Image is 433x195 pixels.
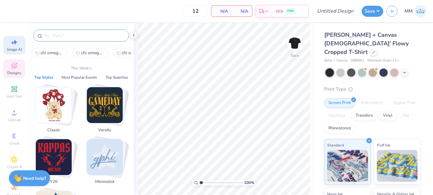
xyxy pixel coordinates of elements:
[324,111,350,120] div: Applique
[104,74,130,81] button: Top Searches
[389,98,420,108] div: Digital Print
[44,32,125,39] input: Try "Alpha"
[72,48,108,58] button: chi omega gameday1
[113,48,145,58] button: chi omega2
[215,8,228,15] span: N/A
[379,111,397,120] div: Vinyl
[7,94,22,99] span: Add Text
[10,141,19,146] span: Greek
[327,142,344,148] span: Standard
[87,87,123,123] img: Varsity
[324,98,355,108] div: Screen Print
[288,37,301,49] img: Back
[324,58,348,63] span: Bella + Canvas
[362,6,383,17] button: Save
[3,164,25,174] span: Clipart & logos
[352,111,377,120] div: Transfers
[43,179,64,185] span: Y2K
[43,127,64,133] span: Classic
[244,180,254,185] span: 100 %
[327,150,368,182] img: Standard
[87,139,123,175] img: Minimalist
[351,58,364,63] span: # B8882
[377,142,390,148] span: Puff Ink
[324,124,355,133] div: Rhinestones
[81,50,104,56] span: chi omega gameday
[94,127,115,133] span: Varsity
[71,65,92,71] p: This Week's
[276,8,283,15] span: N/A
[291,53,299,58] div: Back
[32,87,80,136] button: Stack Card Button Classic
[122,50,142,56] span: chi omega
[287,9,294,13] span: FREE
[83,87,131,136] button: Stack Card Button Varsity
[32,48,67,58] button: chi omega football0
[236,8,248,15] span: N/A
[83,139,131,188] button: Stack Card Button Minimalist
[8,117,21,122] span: Upload
[7,70,21,75] span: Designs
[41,50,63,56] span: chi omega football
[404,8,413,15] span: MM
[23,175,46,181] strong: Need help?
[357,98,387,108] div: Embroidery
[60,74,99,81] button: Most Popular Events
[183,5,208,17] input: – –
[367,58,399,63] span: Minimum Order: 12 +
[414,5,427,17] img: Morgan Montgomery
[32,74,55,81] button: Top Styles
[36,87,72,123] img: Classic
[324,86,420,93] div: Print Type
[94,179,115,185] span: Minimalist
[398,111,413,120] div: Foil
[312,5,359,17] input: Untitled Design
[377,150,418,182] img: Puff Ink
[7,47,22,52] span: Image AI
[404,5,427,17] a: MM
[36,139,72,175] img: Y2K
[32,139,80,188] button: Stack Card Button Y2K
[324,31,409,56] span: [PERSON_NAME] + Canvas [DEMOGRAPHIC_DATA]' Flowy Cropped T-Shirt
